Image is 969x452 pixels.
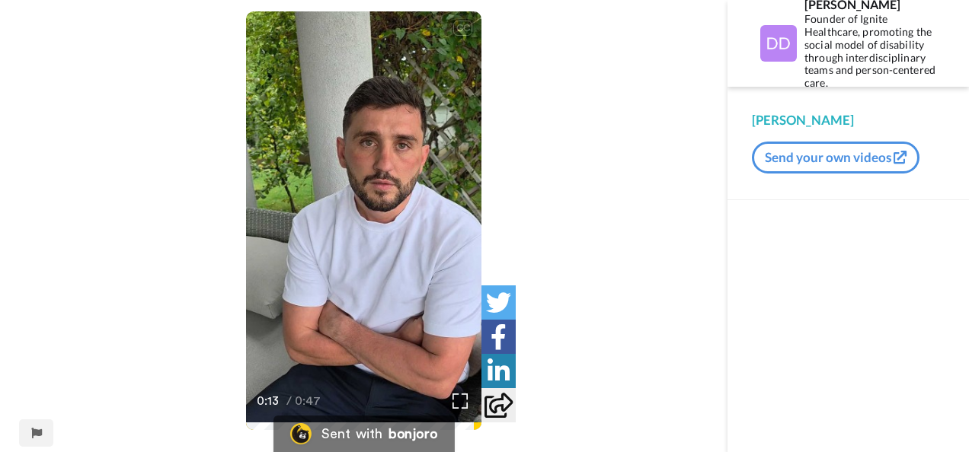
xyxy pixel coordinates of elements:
[295,392,321,410] span: 0:47
[389,427,437,441] div: bonjoro
[257,392,283,410] span: 0:13
[453,393,468,409] img: Full screen
[273,415,454,452] a: Bonjoro LogoSent withbonjoro
[321,427,382,441] div: Sent with
[289,423,311,444] img: Bonjoro Logo
[453,21,472,36] div: CC
[804,13,944,90] div: Founder of Ignite Healthcare, promoting the social model of disability through interdisciplinary ...
[752,111,945,129] div: [PERSON_NAME]
[286,392,292,410] span: /
[752,142,919,173] button: Send your own videos
[760,25,797,62] img: Profile Image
